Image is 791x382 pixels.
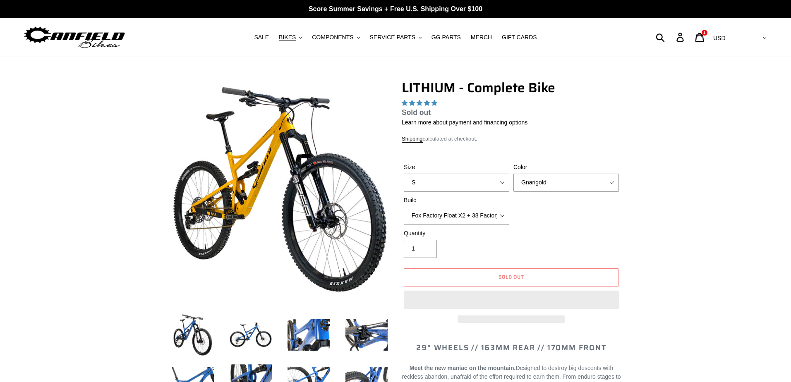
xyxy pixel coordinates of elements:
button: Sold out [404,268,619,286]
label: Quantity [404,229,509,238]
span: 1 [703,31,705,35]
span: GIFT CARDS [502,34,537,41]
span: Sold out [499,273,525,281]
span: SALE [254,34,269,41]
label: Size [404,163,509,172]
span: GG PARTS [431,34,461,41]
a: GIFT CARDS [498,32,541,43]
a: 1 [690,29,710,46]
img: Load image into Gallery viewer, LITHIUM - Complete Bike [344,312,389,358]
b: Meet the new maniac on the mountain. [410,365,516,371]
img: LITHIUM - Complete Bike [172,81,388,297]
button: COMPONENTS [308,32,364,43]
a: SALE [250,32,273,43]
img: Load image into Gallery viewer, LITHIUM - Complete Bike [286,312,331,358]
span: 5.00 stars [402,100,439,106]
span: 29" WHEELS // 163mm REAR // 170mm FRONT [416,342,606,353]
div: calculated at checkout. [402,135,621,143]
button: SERVICE PARTS [365,32,425,43]
img: Load image into Gallery viewer, LITHIUM - Complete Bike [228,312,273,358]
img: Load image into Gallery viewer, LITHIUM - Complete Bike [170,312,216,358]
label: Color [513,163,619,172]
a: GG PARTS [427,32,465,43]
a: Learn more about payment and financing options [402,119,527,126]
span: COMPONENTS [312,34,353,41]
label: Build [404,196,509,205]
span: SERVICE PARTS [369,34,415,41]
a: MERCH [467,32,496,43]
span: Sold out [402,108,431,117]
span: BIKES [279,34,296,41]
button: BIKES [275,32,306,43]
h1: LITHIUM - Complete Bike [402,80,621,95]
img: Canfield Bikes [23,24,126,50]
a: Shipping [402,136,423,143]
input: Search [660,28,681,46]
span: MERCH [471,34,492,41]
